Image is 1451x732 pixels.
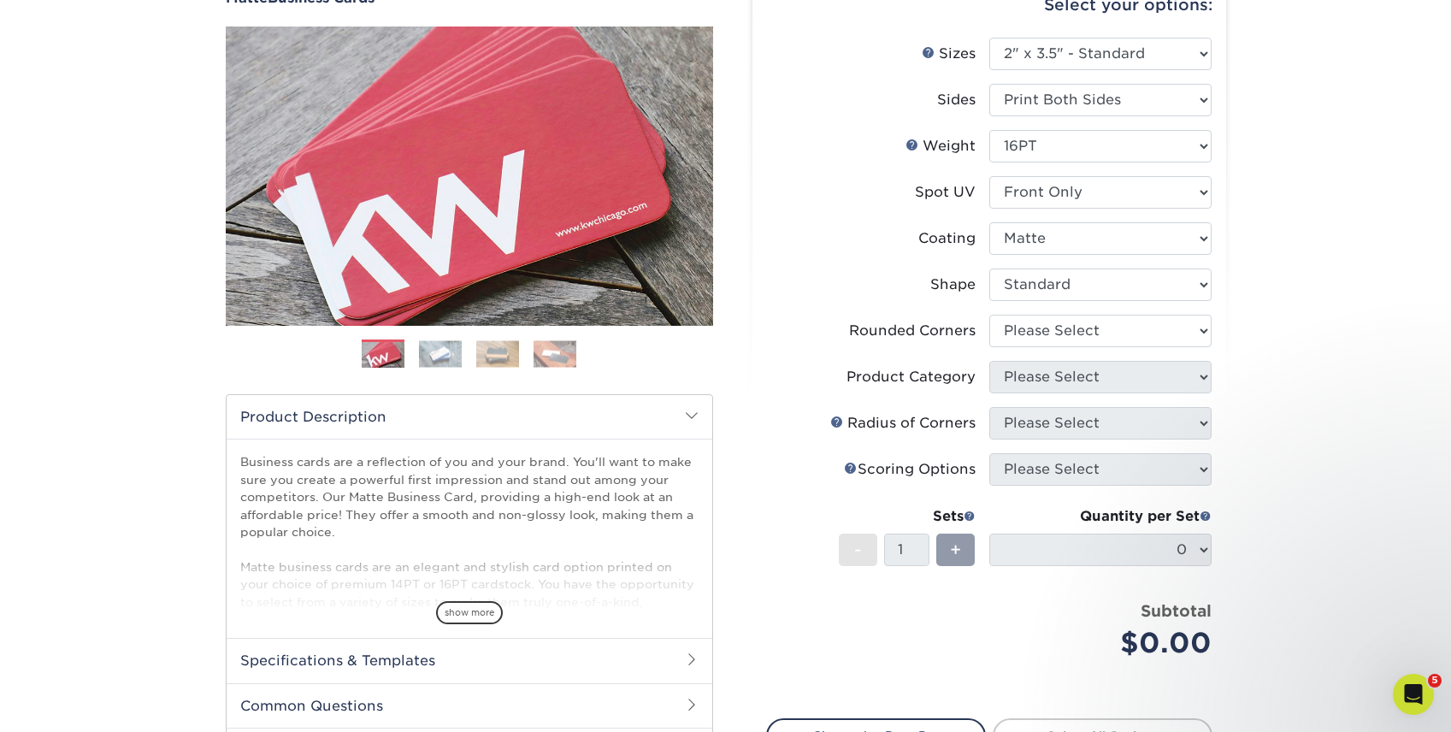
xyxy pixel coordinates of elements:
strong: Subtotal [1141,601,1212,620]
h2: Product Description [227,395,712,439]
span: 5 [1428,674,1442,688]
div: Product Category [846,367,976,387]
p: Business cards are a reflection of you and your brand. You'll want to make sure you create a powe... [240,453,699,697]
div: $0.00 [1002,623,1212,664]
div: Coating [918,228,976,249]
iframe: Intercom live chat [1393,674,1434,715]
div: Weight [905,136,976,156]
div: Sets [839,506,976,527]
div: Scoring Options [844,459,976,480]
span: + [950,537,961,563]
div: Quantity per Set [989,506,1212,527]
div: Radius of Corners [830,413,976,434]
h2: Common Questions [227,683,712,728]
span: - [854,537,862,563]
span: show more [436,601,503,624]
h2: Specifications & Templates [227,638,712,682]
div: Shape [930,274,976,295]
div: Sizes [922,44,976,64]
div: Sides [937,90,976,110]
img: Business Cards 02 [419,340,462,367]
div: Spot UV [915,182,976,203]
img: Business Cards 03 [476,340,519,367]
img: Business Cards 04 [534,340,576,367]
img: Business Cards 01 [362,334,404,376]
div: Rounded Corners [849,321,976,341]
